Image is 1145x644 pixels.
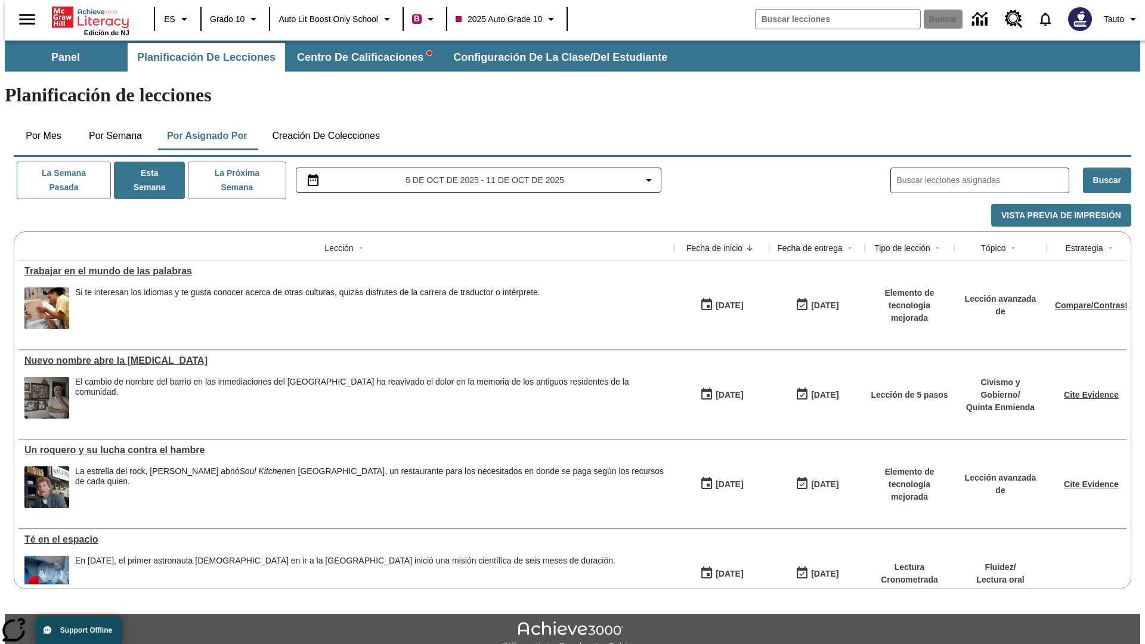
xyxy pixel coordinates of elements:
a: Portada [52,5,129,29]
img: Un astronauta, el primero del Reino Unido que viaja a la Estación Espacial Internacional, saluda ... [24,556,69,597]
button: 10/12/25: Último día en que podrá accederse la lección [791,562,843,585]
p: Lectura Cronometrada [871,561,948,586]
span: Panel [51,51,80,64]
svg: Collapse Date Range Filter [642,173,656,187]
button: Sort [930,241,945,255]
span: B [414,11,420,26]
p: Civismo y Gobierno / [960,376,1041,401]
button: Sort [843,241,857,255]
button: Sort [1006,241,1020,255]
p: Lección avanzada de [960,472,1041,497]
button: La próxima semana [188,162,286,199]
a: Compare/Contrast [1055,301,1128,310]
button: Vista previa de impresión [991,204,1131,227]
button: Planificación de lecciones [128,43,285,72]
span: Centro de calificaciones [297,51,432,64]
div: La estrella del rock, [PERSON_NAME] abrió en [GEOGRAPHIC_DATA], un restaurante para los necesitad... [75,466,668,487]
a: Centro de recursos, Se abrirá en una pestaña nueva. [998,3,1030,35]
span: ES [164,13,175,26]
button: Support Offline [36,617,122,644]
div: [DATE] [716,388,743,402]
button: Sort [354,241,368,255]
div: Fecha de inicio [686,242,742,254]
span: 5 de oct de 2025 - 11 de oct de 2025 [406,174,564,187]
button: La semana pasada [17,162,111,199]
a: Té en el espacio, Lecciones [24,534,668,545]
button: 10/08/25: Último día en que podrá accederse la lección [791,473,843,496]
a: Notificaciones [1030,4,1061,35]
img: Un intérprete sostiene un documento para un paciente en un hospital. Los intérpretes ayudan a las... [24,287,69,329]
p: Lección de 5 pasos [871,389,948,401]
div: [DATE] [811,477,838,492]
p: Elemento de tecnología mejorada [871,287,948,324]
div: El cambio de nombre del barrio en las inmediaciones del [GEOGRAPHIC_DATA] ha reavivado el dolor e... [75,377,668,397]
h1: Planificación de lecciones [5,84,1140,106]
span: Configuración de la clase/del estudiante [453,51,667,64]
span: Grado 10 [210,13,245,26]
button: 10/07/25: Primer día en que estuvo disponible la lección [696,383,747,406]
img: Un hombre en un restaurante con jarras y platos al fondo y un cartel que dice Soul Kitchen. La es... [24,466,69,508]
div: En diciembre de 2015, el primer astronauta británico en ir a la Estación Espacial Internacional i... [75,556,615,597]
p: Quinta Enmienda [960,401,1041,414]
button: 10/07/25: Primer día en que estuvo disponible la lección [696,294,747,317]
input: Buscar campo [756,10,920,29]
p: Fluidez / [976,561,1024,574]
button: 10/07/25: Último día en que podrá accederse la lección [791,294,843,317]
div: La estrella del rock, Jon Bon Jovi abrió Soul Kitchen en Nueva Jersey, un restaurante para los ne... [75,466,668,508]
button: Creación de colecciones [262,122,389,150]
span: Auto Lit Boost only School [278,13,378,26]
div: Si te interesan los idiomas y te gusta conocer acerca de otras culturas, quizás disfrutes de la c... [75,287,540,298]
a: Cite Evidence [1064,479,1119,489]
svg: writing assistant alert [427,51,432,55]
button: 10/13/25: Último día en que podrá accederse la lección [791,383,843,406]
button: Abrir el menú lateral [10,2,45,37]
span: Si te interesan los idiomas y te gusta conocer acerca de otras culturas, quizás disfrutes de la c... [75,287,540,329]
button: Por semana [79,122,151,150]
button: 10/06/25: Primer día en que estuvo disponible la lección [696,562,747,585]
span: Edición de NJ [84,29,129,36]
button: Panel [6,43,125,72]
div: Subbarra de navegación [5,41,1140,72]
div: [DATE] [716,477,743,492]
span: 2025 Auto Grade 10 [456,13,542,26]
div: Un roquero y su lucha contra el hambre [24,445,668,456]
a: Un roquero y su lucha contra el hambre , Lecciones [24,445,668,456]
div: Fecha de entrega [777,242,843,254]
p: Lectura oral [976,574,1024,586]
a: Trabajar en el mundo de las palabras, Lecciones [24,266,668,277]
button: Buscar [1083,168,1131,193]
a: Cite Evidence [1064,390,1119,400]
div: Trabajar en el mundo de las palabras [24,266,668,277]
p: Elemento de tecnología mejorada [871,466,948,503]
span: Tauto [1104,13,1124,26]
div: Portada [52,4,129,36]
div: Lección [324,242,353,254]
button: Por asignado por [157,122,257,150]
button: Escuela: Auto Lit Boost only School, Seleccione su escuela [274,8,399,30]
div: [DATE] [811,388,838,402]
button: Escoja un nuevo avatar [1061,4,1099,35]
button: Por mes [14,122,73,150]
p: Lección avanzada de [960,293,1041,318]
button: Grado: Grado 10, Elige un grado [205,8,265,30]
div: Tópico [980,242,1005,254]
div: Nuevo nombre abre la llaga [24,355,668,366]
span: Planificación de lecciones [137,51,276,64]
a: Centro de información [965,3,998,36]
span: Support Offline [60,626,112,634]
a: Nuevo nombre abre la llaga, Lecciones [24,355,668,366]
button: Configuración de la clase/del estudiante [444,43,677,72]
button: Sort [1103,241,1118,255]
button: 10/06/25: Primer día en que estuvo disponible la lección [696,473,747,496]
div: Té en el espacio [24,534,668,545]
button: Sort [742,241,757,255]
img: Avatar [1068,7,1092,31]
button: Esta semana [114,162,185,199]
button: Seleccione el intervalo de fechas opción del menú [301,173,657,187]
div: El cambio de nombre del barrio en las inmediaciones del estadio de los Dodgers ha reavivado el do... [75,377,668,419]
input: Buscar lecciones asignadas [897,172,1069,189]
div: En [DATE], el primer astronauta [DEMOGRAPHIC_DATA] en ir a la [GEOGRAPHIC_DATA] inició una misión... [75,556,615,566]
